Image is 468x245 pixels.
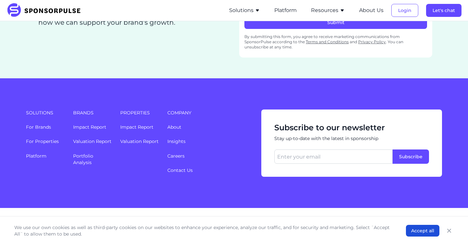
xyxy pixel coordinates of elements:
[359,6,383,14] button: About Us
[26,138,59,144] a: For Properties
[391,7,418,13] a: Login
[73,138,111,144] a: Valuation Report
[26,124,51,130] a: For Brands
[393,149,429,164] button: Subscribe
[73,153,93,166] a: Portfolio Analysis
[274,149,393,164] input: Enter your email
[426,4,461,17] button: Let's chat
[274,135,429,142] span: Stay up-to-date with the latest in sponsorship
[167,110,254,116] span: Company
[274,122,429,133] span: Subscribe to our newsletter
[435,214,468,245] iframe: Chat Widget
[120,124,153,130] a: Impact Report
[391,4,418,17] button: Login
[311,6,345,14] button: Resources
[426,7,461,13] a: Let's chat
[167,167,193,173] a: Contact Us
[120,110,160,116] span: Properties
[120,138,159,144] a: Valuation Report
[167,124,181,130] a: About
[229,6,260,14] button: Solutions
[358,39,386,44] a: Privacy Policy
[406,225,439,237] button: Accept all
[274,6,297,14] button: Platform
[274,7,297,13] a: Platform
[6,3,85,18] img: SponsorPulse
[244,32,427,52] div: By submitting this form, you agree to receive marketing communications from SponsorPulse accordin...
[244,16,427,29] button: Submit
[167,153,185,159] a: Careers
[14,224,393,237] p: We use our own cookies as well as third-party cookies on our websites to enhance your experience,...
[26,153,46,159] a: Platform
[73,124,106,130] a: Impact Report
[359,7,383,13] a: About Us
[306,39,349,44] a: Terms and Conditions
[26,110,65,116] span: Solutions
[73,110,112,116] span: Brands
[167,138,186,144] a: Insights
